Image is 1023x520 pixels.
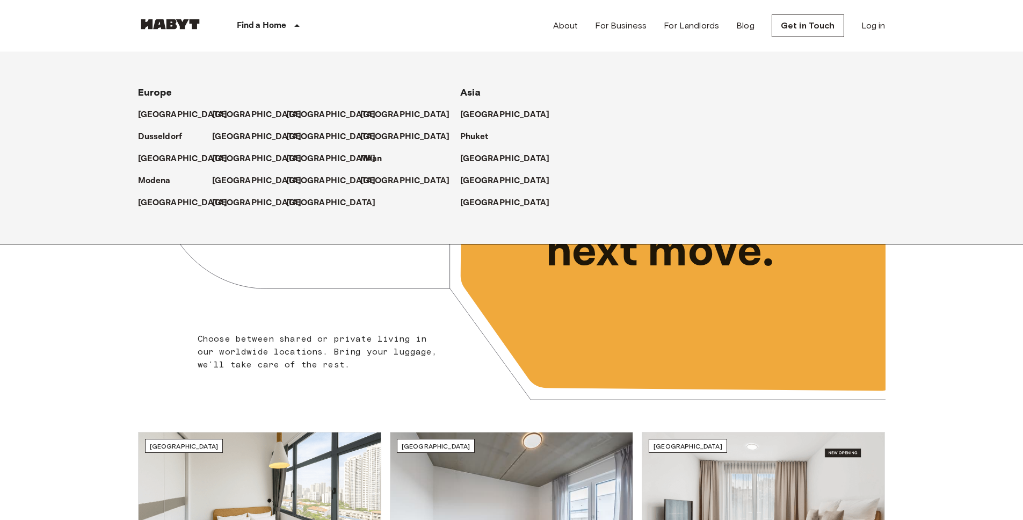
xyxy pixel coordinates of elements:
[138,197,228,210] p: [GEOGRAPHIC_DATA]
[460,153,550,165] p: [GEOGRAPHIC_DATA]
[286,109,376,121] p: [GEOGRAPHIC_DATA]
[138,153,238,165] a: [GEOGRAPHIC_DATA]
[360,175,461,187] a: [GEOGRAPHIC_DATA]
[360,153,393,165] a: Milan
[138,175,171,187] p: Modena
[772,15,844,37] a: Get in Touch
[212,109,302,121] p: [GEOGRAPHIC_DATA]
[861,19,886,32] a: Log in
[360,131,461,143] a: [GEOGRAPHIC_DATA]
[460,175,561,187] a: [GEOGRAPHIC_DATA]
[460,131,499,143] a: Phuket
[212,153,313,165] a: [GEOGRAPHIC_DATA]
[553,19,578,32] a: About
[138,153,228,165] p: [GEOGRAPHIC_DATA]
[138,109,238,121] a: [GEOGRAPHIC_DATA]
[286,175,376,187] p: [GEOGRAPHIC_DATA]
[360,109,450,121] p: [GEOGRAPHIC_DATA]
[360,175,450,187] p: [GEOGRAPHIC_DATA]
[546,171,868,279] p: Unlock your next move.
[212,197,313,210] a: [GEOGRAPHIC_DATA]
[138,86,172,98] span: Europe
[736,19,754,32] a: Blog
[212,175,313,187] a: [GEOGRAPHIC_DATA]
[286,131,387,143] a: [GEOGRAPHIC_DATA]
[360,131,450,143] p: [GEOGRAPHIC_DATA]
[286,175,387,187] a: [GEOGRAPHIC_DATA]
[460,197,561,210] a: [GEOGRAPHIC_DATA]
[286,153,376,165] p: [GEOGRAPHIC_DATA]
[286,153,387,165] a: [GEOGRAPHIC_DATA]
[460,109,561,121] a: [GEOGRAPHIC_DATA]
[595,19,647,32] a: For Business
[402,442,470,450] span: [GEOGRAPHIC_DATA]
[460,175,550,187] p: [GEOGRAPHIC_DATA]
[212,153,302,165] p: [GEOGRAPHIC_DATA]
[286,109,387,121] a: [GEOGRAPHIC_DATA]
[664,19,719,32] a: For Landlords
[212,131,302,143] p: [GEOGRAPHIC_DATA]
[138,131,183,143] p: Dusseldorf
[237,19,287,32] p: Find a Home
[286,197,387,210] a: [GEOGRAPHIC_DATA]
[212,175,302,187] p: [GEOGRAPHIC_DATA]
[654,442,722,450] span: [GEOGRAPHIC_DATA]
[460,109,550,121] p: [GEOGRAPHIC_DATA]
[212,109,313,121] a: [GEOGRAPHIC_DATA]
[198,333,444,371] p: Choose between shared or private living in our worldwide locations. Bring your luggage, we'll tak...
[150,442,219,450] span: [GEOGRAPHIC_DATA]
[138,197,238,210] a: [GEOGRAPHIC_DATA]
[212,197,302,210] p: [GEOGRAPHIC_DATA]
[212,131,313,143] a: [GEOGRAPHIC_DATA]
[460,131,489,143] p: Phuket
[460,197,550,210] p: [GEOGRAPHIC_DATA]
[460,153,561,165] a: [GEOGRAPHIC_DATA]
[286,197,376,210] p: [GEOGRAPHIC_DATA]
[360,153,382,165] p: Milan
[360,109,461,121] a: [GEOGRAPHIC_DATA]
[138,175,182,187] a: Modena
[460,86,481,98] span: Asia
[138,109,228,121] p: [GEOGRAPHIC_DATA]
[138,19,202,30] img: Habyt
[286,131,376,143] p: [GEOGRAPHIC_DATA]
[138,131,193,143] a: Dusseldorf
